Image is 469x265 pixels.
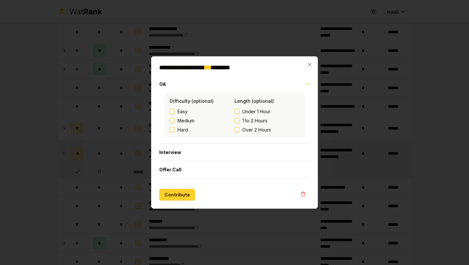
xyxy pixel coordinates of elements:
span: Hard [178,127,188,133]
button: OA [159,76,310,93]
button: Under 1 Hour [234,109,240,114]
span: Medium [178,117,194,124]
button: Easy [170,109,175,114]
span: 1 to 2 Hours [242,117,267,124]
button: Interview [159,144,310,161]
span: Under 1 Hour [242,108,270,115]
button: Offer Call [159,161,310,178]
button: Contribute [159,189,195,201]
button: Over 2 Hours [234,127,240,132]
label: Difficulty (optional) [170,98,214,104]
label: Length (optional) [234,98,274,104]
div: OA [159,93,310,144]
button: 1 to 2 Hours [234,118,240,123]
span: Easy [178,108,188,115]
button: Medium [170,118,175,123]
span: Over 2 Hours [242,127,271,133]
button: Hard [170,127,175,132]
